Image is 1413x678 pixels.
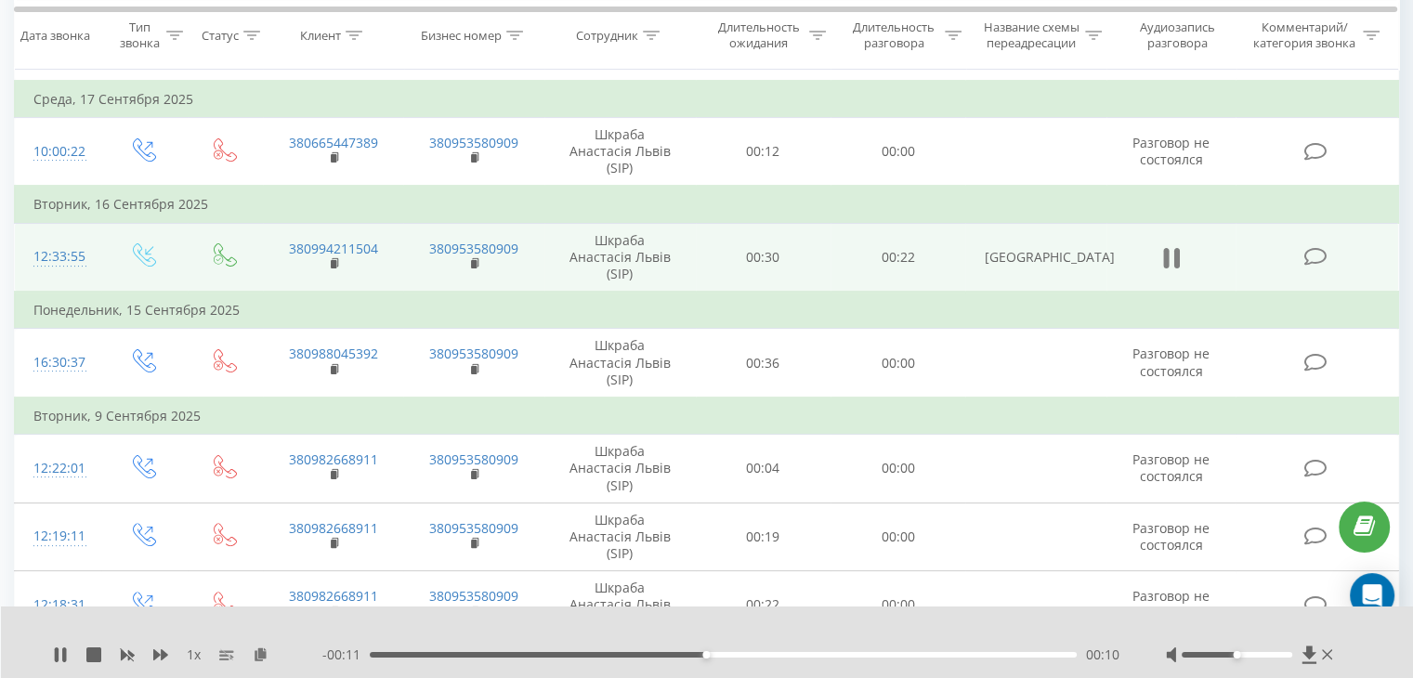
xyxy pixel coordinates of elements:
[289,240,378,257] a: 380994211504
[15,81,1399,118] td: Среда, 17 Сентября 2025
[33,518,83,554] div: 12:19:11
[1350,573,1394,618] div: Open Intercom Messenger
[713,20,805,51] div: Длительность ожидания
[300,27,341,43] div: Клиент
[544,571,696,640] td: Шкраба Анастасія Львів (SIP)
[289,587,378,605] a: 380982668911
[1086,645,1119,664] span: 00:10
[696,502,831,571] td: 00:19
[696,329,831,398] td: 00:36
[847,20,940,51] div: Длительность разговора
[831,435,965,503] td: 00:00
[1132,450,1210,485] span: Разговор не состоялся
[429,450,518,468] a: 380953580909
[15,292,1399,329] td: Понедельник, 15 Сентября 2025
[1249,20,1358,51] div: Комментарий/категория звонка
[1123,20,1232,51] div: Аудиозапись разговора
[187,645,201,664] span: 1 x
[289,345,378,362] a: 380988045392
[429,519,518,537] a: 380953580909
[289,519,378,537] a: 380982668911
[15,186,1399,223] td: Вторник, 16 Сентября 2025
[696,117,831,186] td: 00:12
[33,239,83,275] div: 12:33:55
[1132,345,1210,379] span: Разговор не состоялся
[831,117,965,186] td: 00:00
[429,240,518,257] a: 380953580909
[33,587,83,623] div: 12:18:31
[831,329,965,398] td: 00:00
[322,645,370,664] span: - 00:11
[831,223,965,292] td: 00:22
[289,134,378,151] a: 380665447389
[15,398,1399,435] td: Вторник, 9 Сентября 2025
[20,27,90,43] div: Дата звонка
[831,571,965,640] td: 00:00
[696,435,831,503] td: 00:04
[33,450,83,487] div: 12:22:01
[33,134,83,170] div: 10:00:22
[202,27,239,43] div: Статус
[429,345,518,362] a: 380953580909
[544,435,696,503] td: Шкраба Анастасія Львів (SIP)
[33,345,83,381] div: 16:30:37
[1132,134,1210,168] span: Разговор не состоялся
[544,502,696,571] td: Шкраба Анастасія Львів (SIP)
[983,20,1080,51] div: Название схемы переадресации
[1132,587,1210,621] span: Разговор не состоялся
[702,651,710,658] div: Accessibility label
[1132,519,1210,554] span: Разговор не состоялся
[421,27,502,43] div: Бизнес номер
[429,587,518,605] a: 380953580909
[576,27,638,43] div: Сотрудник
[544,117,696,186] td: Шкраба Анастасія Львів (SIP)
[544,223,696,292] td: Шкраба Анастасія Львів (SIP)
[429,134,518,151] a: 380953580909
[696,571,831,640] td: 00:22
[544,329,696,398] td: Шкраба Анастасія Львів (SIP)
[831,502,965,571] td: 00:00
[117,20,161,51] div: Тип звонка
[965,223,1106,292] td: [GEOGRAPHIC_DATA]
[1233,651,1240,658] div: Accessibility label
[289,450,378,468] a: 380982668911
[696,223,831,292] td: 00:30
